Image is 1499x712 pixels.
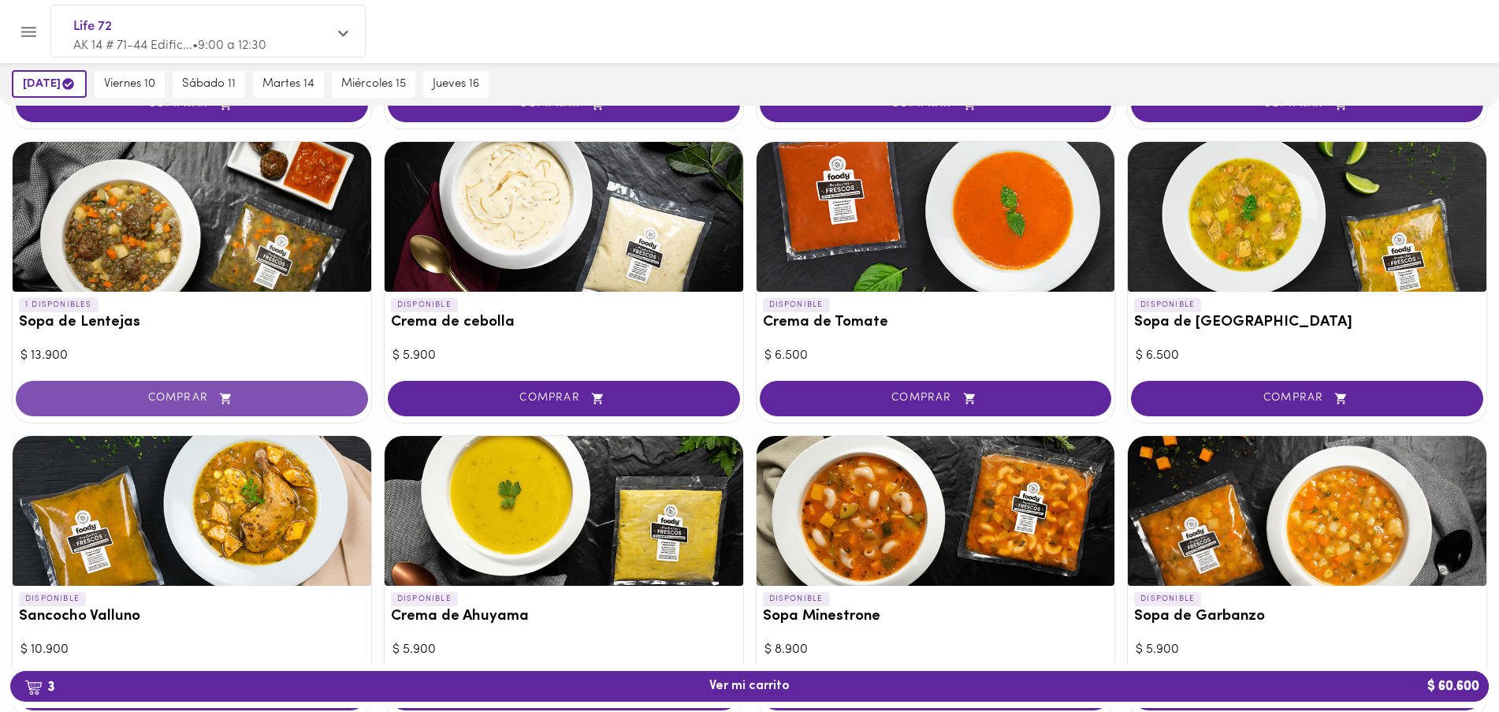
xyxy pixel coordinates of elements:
[19,315,365,331] h3: Sopa de Lentejas
[391,298,458,312] p: DISPONIBLE
[423,71,489,98] button: jueves 16
[1134,592,1201,606] p: DISPONIBLE
[19,592,86,606] p: DISPONIBLE
[1128,436,1486,586] div: Sopa de Garbanzo
[332,71,415,98] button: miércoles 15
[24,680,43,695] img: cart.png
[35,392,348,405] span: COMPRAR
[392,641,735,659] div: $ 5.900
[757,436,1115,586] div: Sopa Minestrone
[385,142,743,292] div: Crema de cebolla
[763,592,830,606] p: DISPONIBLE
[709,679,790,694] span: Ver mi carrito
[182,77,236,91] span: sábado 11
[15,677,64,697] b: 3
[73,17,327,37] span: Life 72
[391,592,458,606] p: DISPONIBLE
[407,392,720,405] span: COMPRAR
[392,347,735,365] div: $ 5.900
[1136,347,1479,365] div: $ 6.500
[13,142,371,292] div: Sopa de Lentejas
[262,77,314,91] span: martes 14
[1151,392,1464,405] span: COMPRAR
[10,671,1489,702] button: 3Ver mi carrito$ 60.600
[20,347,363,365] div: $ 13.900
[763,298,830,312] p: DISPONIBLE
[385,436,743,586] div: Crema de Ahuyama
[391,315,737,331] h3: Crema de cebolla
[1134,315,1480,331] h3: Sopa de [GEOGRAPHIC_DATA]
[1134,609,1480,625] h3: Sopa de Garbanzo
[104,77,155,91] span: viernes 10
[13,436,371,586] div: Sancocho Valluno
[1136,641,1479,659] div: $ 5.900
[253,71,324,98] button: martes 14
[1134,298,1201,312] p: DISPONIBLE
[95,71,165,98] button: viernes 10
[764,347,1107,365] div: $ 6.500
[23,76,76,91] span: [DATE]
[1408,621,1483,696] iframe: Messagebird Livechat Widget
[763,609,1109,625] h3: Sopa Minestrone
[391,609,737,625] h3: Crema de Ahuyama
[173,71,245,98] button: sábado 11
[760,381,1112,416] button: COMPRAR
[19,298,99,312] p: 1 DISPONIBLES
[388,381,740,416] button: COMPRAR
[9,13,48,51] button: Menu
[763,315,1109,331] h3: Crema de Tomate
[764,641,1107,659] div: $ 8.900
[779,392,1092,405] span: COMPRAR
[1128,142,1486,292] div: Sopa de Mondongo
[341,77,406,91] span: miércoles 15
[12,70,87,98] button: [DATE]
[1131,381,1483,416] button: COMPRAR
[73,39,266,52] span: AK 14 # 71-44 Edific... • 9:00 a 12:30
[433,77,479,91] span: jueves 16
[19,609,365,625] h3: Sancocho Valluno
[757,142,1115,292] div: Crema de Tomate
[16,381,368,416] button: COMPRAR
[20,641,363,659] div: $ 10.900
